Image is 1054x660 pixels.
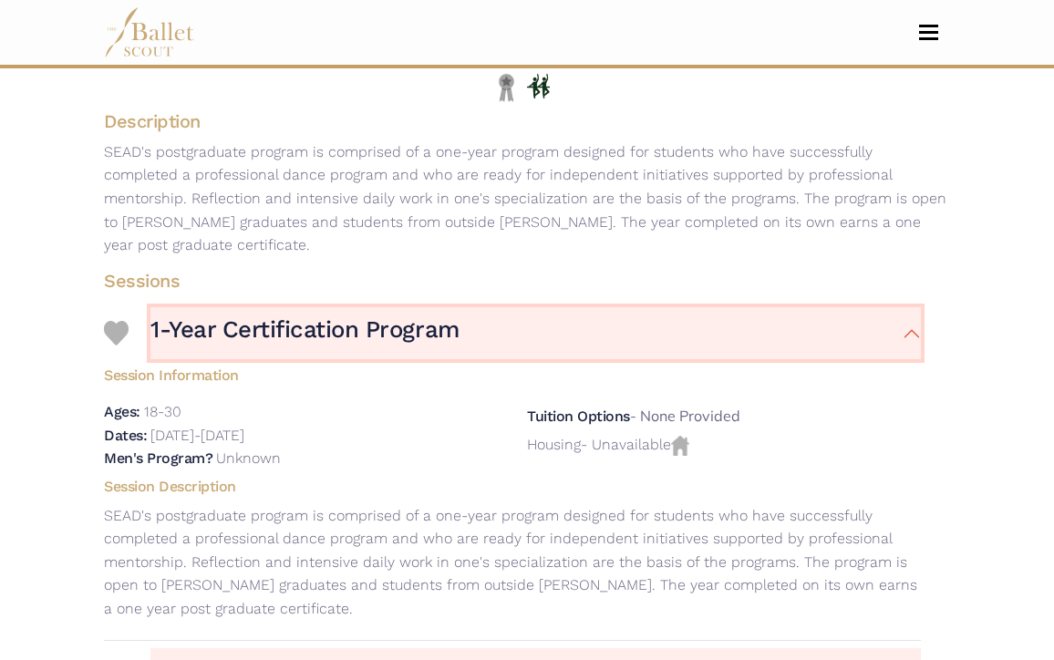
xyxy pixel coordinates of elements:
p: SEAD's postgraduate program is comprised of a one-year program designed for students who have suc... [89,140,965,257]
button: 1-Year Certification Program [150,307,921,360]
h3: 1-Year Certification Program [150,315,460,345]
h4: Sessions [89,269,935,293]
div: - None Provided [527,405,921,428]
img: Housing Unvailable [671,436,689,456]
img: Heart [104,321,129,345]
img: Local [495,73,518,101]
p: SEAD's postgraduate program is comprised of a one-year program designed for students who have suc... [89,504,935,621]
h5: Tuition Options [527,407,630,425]
h4: Description [89,109,965,133]
h5: Men's Program? [104,449,212,467]
h5: Ages: [104,403,140,420]
h5: Session Description [89,478,935,497]
span: Housing [527,436,581,453]
h5: Dates: [104,427,147,444]
button: Toggle navigation [907,24,950,41]
p: [DATE]-[DATE] [150,427,244,444]
img: In Person [527,74,550,98]
p: Unknown [216,449,281,467]
p: 18-30 [144,403,181,420]
h5: Session Information [89,359,935,386]
p: - Unavailable [527,433,921,457]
